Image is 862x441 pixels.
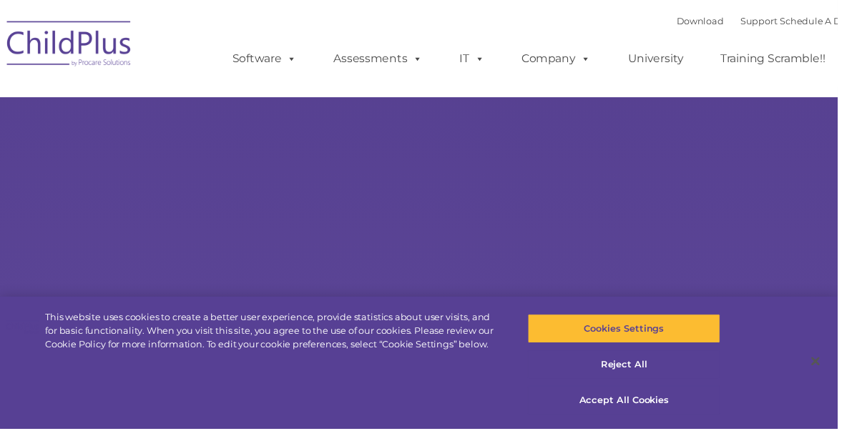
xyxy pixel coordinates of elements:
[696,16,745,27] a: Download
[225,46,320,75] a: Software
[329,46,449,75] a: Assessments
[632,46,717,75] a: University
[46,319,517,362] div: This website uses cookies to create a better user experience, provide statistics about user visit...
[762,16,800,27] a: Support
[543,323,741,353] button: Cookies Settings
[543,397,741,427] button: Accept All Cookies
[522,46,622,75] a: Company
[543,360,741,390] button: Reject All
[823,356,855,387] button: Close
[459,46,513,75] a: IT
